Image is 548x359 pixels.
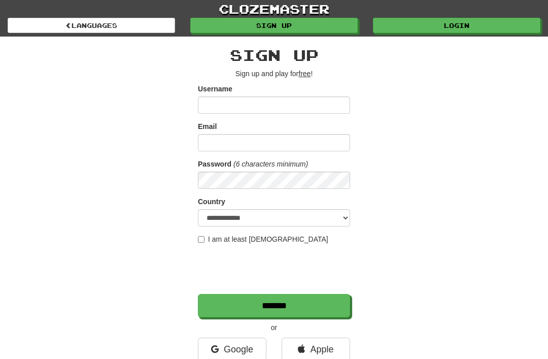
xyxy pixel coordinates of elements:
[198,159,231,169] label: Password
[373,18,540,33] a: Login
[198,121,217,132] label: Email
[190,18,358,33] a: Sign up
[198,234,328,244] label: I am at least [DEMOGRAPHIC_DATA]
[198,197,225,207] label: Country
[198,249,352,289] iframe: reCAPTCHA
[198,236,204,243] input: I am at least [DEMOGRAPHIC_DATA]
[198,84,232,94] label: Username
[198,69,350,79] p: Sign up and play for !
[298,70,311,78] u: free
[8,18,175,33] a: Languages
[198,322,350,333] p: or
[233,160,308,168] em: (6 characters minimum)
[198,47,350,63] h2: Sign up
